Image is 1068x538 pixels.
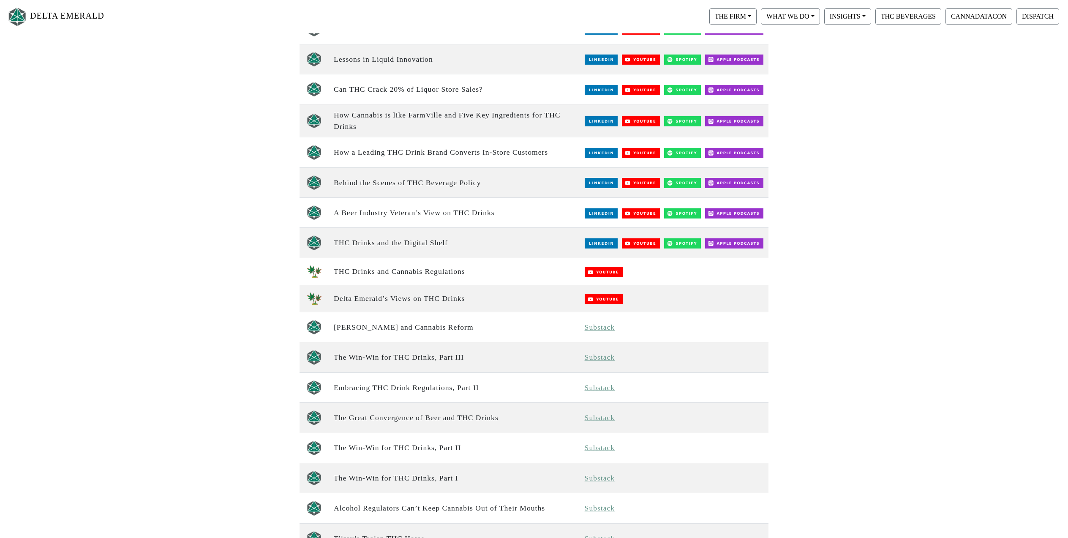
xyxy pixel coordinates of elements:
td: A Beer Industry Veteran’s View on THC Drinks [329,197,580,227]
img: unscripted logo [307,113,321,128]
td: THC Drinks and Cannabis Regulations [329,258,580,285]
a: DELTA EMERALD [7,3,104,30]
img: unscripted logo [307,235,321,250]
img: Apple Podcasts [705,116,763,126]
button: THE FIRM [709,8,757,25]
img: unscripted logo [307,175,321,190]
img: Logo [7,5,28,28]
a: Substack [585,353,615,361]
td: Behind the Scenes of THC Beverage Policy [329,167,580,197]
img: YouTube [622,148,660,158]
img: unscripted logo [307,82,321,97]
td: The Win-Win for THC Drinks, Part I [329,463,580,493]
a: Substack [585,443,615,452]
img: YouTube [622,85,660,95]
td: Can THC Crack 20% of Liquor Store Sales? [329,74,580,104]
img: dispatch logo [307,440,321,456]
img: Spotify [664,238,701,249]
img: LinkedIn [585,178,618,188]
img: YouTube [622,238,660,249]
a: Substack [585,474,615,482]
img: LinkedIn [585,238,618,249]
img: unscripted logo [307,205,321,220]
button: CANNADATACON [945,8,1012,25]
td: The Win-Win for THC Drinks, Part II [329,433,580,463]
img: YouTube [622,178,660,188]
img: Spotify [664,148,701,158]
img: YouTube [622,208,660,218]
img: unscripted logo [307,52,321,67]
td: Lessons in Liquid Innovation [329,44,580,74]
img: LinkedIn [585,148,618,158]
td: THC Drinks and the Digital Shelf [329,228,580,258]
td: How Cannabis is like FarmVille and Five Key Ingredients for THC Drinks [329,104,580,137]
img: Apple Podcasts [705,55,763,65]
img: unscripted logo [307,145,321,160]
img: Spotify [664,208,701,218]
img: Spotify [664,55,701,65]
a: Substack [585,383,615,392]
td: Embracing THC Drink Regulations, Part II [329,372,580,402]
a: Substack [585,323,615,331]
button: WHAT WE DO [761,8,820,25]
img: LinkedIn [585,85,618,95]
a: DISPATCH [1014,12,1061,19]
img: Apple Podcasts [705,148,763,158]
img: dispatch logo [307,470,321,486]
img: YouTube [585,267,623,277]
img: LinkedIn [585,116,618,126]
img: Spotify [664,85,701,95]
td: Delta Emerald’s Views on THC Drinks [329,285,580,312]
td: Alcohol Regulators Can’t Keep Cannabis Out of Their Mouths [329,493,580,523]
img: Spotify [664,116,701,126]
img: cannadatacon logo [307,265,321,278]
img: LinkedIn [585,208,618,218]
img: YouTube [622,55,660,65]
td: How a Leading THC Drink Brand Converts In-Store Customers [329,137,580,167]
a: Substack [585,504,615,512]
img: LinkedIn [585,55,618,65]
img: Apple Podcasts [705,238,763,249]
img: Apple Podcasts [705,178,763,188]
button: DISPATCH [1016,8,1059,25]
img: dispatch logo [307,500,321,516]
img: dispatch logo [307,410,321,425]
a: Substack [585,413,615,422]
img: dispatch logo [307,350,321,365]
a: CANNADATACON [943,12,1014,19]
img: Apple Podcasts [705,85,763,95]
img: Apple Podcasts [705,208,763,218]
img: cannadatacon logo [307,292,321,305]
td: The Win-Win for THC Drinks, Part III [329,342,580,372]
button: INSIGHTS [824,8,871,25]
button: THC BEVERAGES [875,8,941,25]
img: YouTube [622,116,660,126]
img: YouTube [585,294,623,304]
td: The Great Convergence of Beer and THC Drinks [329,403,580,433]
a: THC BEVERAGES [873,12,943,19]
img: dispatch logo [307,380,321,395]
img: dispatch logo [307,320,321,335]
td: [PERSON_NAME] and Cannabis Reform [329,312,580,342]
img: Spotify [664,178,701,188]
